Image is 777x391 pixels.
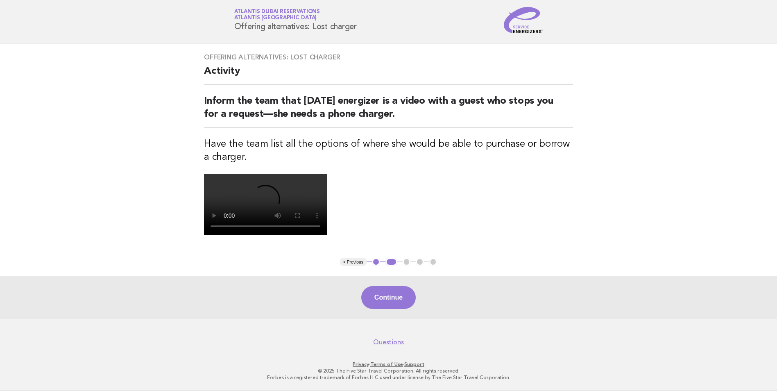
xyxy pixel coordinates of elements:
button: Continue [361,286,416,309]
h3: Offering alternatives: Lost charger [204,53,573,61]
p: · · [138,361,639,368]
a: Support [404,361,424,367]
p: Forbes is a registered trademark of Forbes LLC used under license by The Five Star Travel Corpora... [138,374,639,381]
button: 2 [385,258,397,266]
p: © 2025 The Five Star Travel Corporation. All rights reserved. [138,368,639,374]
h3: Have the team list all the options of where she would be able to purchase or borrow a charger. [204,138,573,164]
h2: Activity [204,65,573,85]
h2: Inform the team that [DATE] energizer is a video with a guest who stops you for a request—she nee... [204,95,573,128]
a: Atlantis Dubai ReservationsAtlantis [GEOGRAPHIC_DATA] [234,9,320,20]
h1: Offering alternatives: Lost charger [234,9,357,31]
a: Terms of Use [370,361,403,367]
button: < Previous [340,258,367,266]
button: 1 [372,258,380,266]
img: Service Energizers [504,7,543,33]
a: Privacy [353,361,369,367]
span: Atlantis [GEOGRAPHIC_DATA] [234,16,317,21]
a: Questions [373,338,404,346]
